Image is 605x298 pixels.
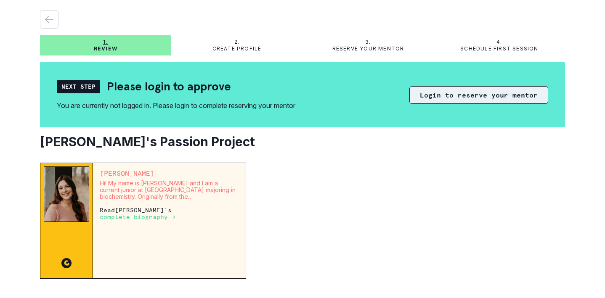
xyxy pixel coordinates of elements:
[409,86,548,104] button: Login to reserve your mentor
[103,39,108,45] p: 1.
[365,39,371,45] p: 3.
[460,45,538,52] p: Schedule first session
[332,45,404,52] p: Reserve your mentor
[234,39,239,45] p: 2.
[212,45,262,52] p: Create profile
[100,170,239,177] p: [PERSON_NAME]
[496,39,502,45] p: 4.
[100,213,175,220] a: complete biography →
[100,180,239,200] p: Hi! My name is [PERSON_NAME] and I am a current junior at [GEOGRAPHIC_DATA] majoring in biochemis...
[94,45,117,52] p: Review
[44,166,89,222] img: Mentor Image
[107,79,231,94] h2: Please login to approve
[100,214,175,220] p: complete biography →
[57,100,295,111] div: You are currently not logged in. Please login to complete reserving your mentor
[100,207,239,220] p: Read [PERSON_NAME] 's
[61,258,72,268] img: CC image
[57,80,100,93] div: Next Step
[40,134,565,149] h2: [PERSON_NAME]'s Passion Project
